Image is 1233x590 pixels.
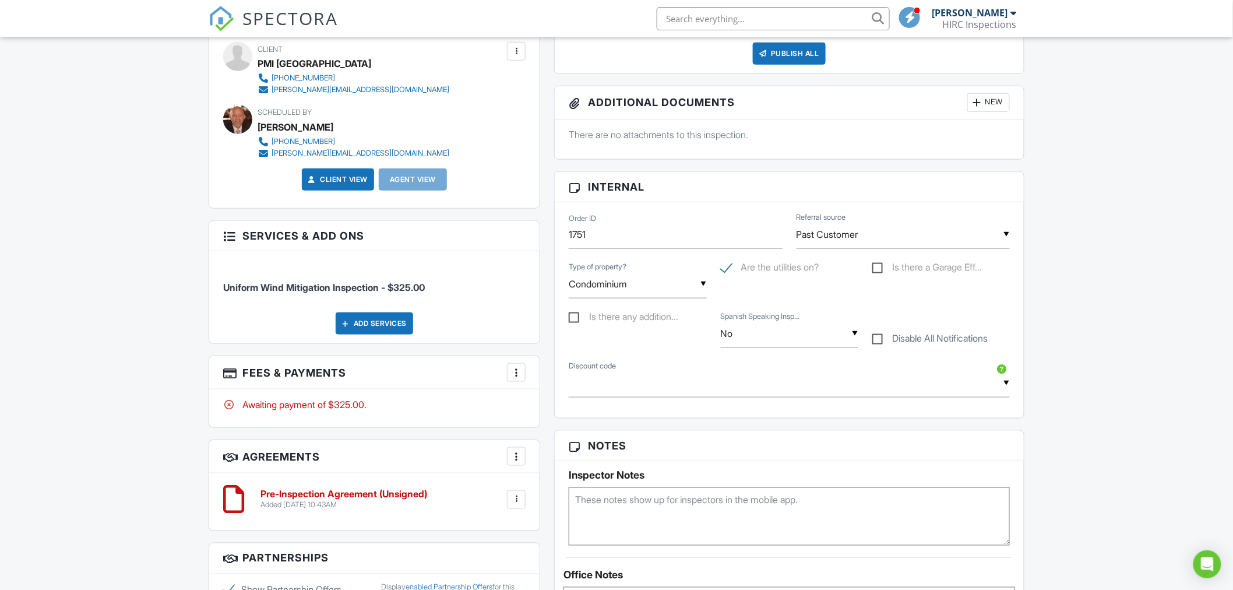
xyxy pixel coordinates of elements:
div: Added [DATE] 10:43AM [260,501,427,510]
h6: Pre-Inspection Agreement (Unsigned) [260,490,427,500]
span: Uniform Wind Mitigation Inspection - $325.00 [223,282,425,293]
a: Pre-Inspection Agreement (Unsigned) Added [DATE] 10:43AM [260,490,427,510]
a: SPECTORA [209,16,338,40]
span: Client [258,45,283,54]
div: Add Services [336,312,413,335]
a: [PHONE_NUMBER] [258,136,449,147]
h3: Services & Add ons [209,221,540,251]
div: PMI [GEOGRAPHIC_DATA] [258,55,371,72]
div: [PERSON_NAME] [258,118,333,136]
span: SPECTORA [242,6,338,30]
div: New [967,93,1010,112]
div: [PERSON_NAME][EMAIL_ADDRESS][DOMAIN_NAME] [272,149,449,158]
h3: Additional Documents [555,86,1024,120]
a: Client View [306,174,368,185]
h3: Fees & Payments [209,356,540,389]
h3: Internal [555,172,1024,202]
label: Spanish Speaking Inspector Required? [721,311,800,322]
div: Open Intercom Messenger [1193,550,1221,578]
label: Is there any additional structure that needs inspecting? [569,311,678,326]
div: [PHONE_NUMBER] [272,73,335,83]
label: Disable All Notifications [872,333,988,347]
div: HIRC Inspections [943,19,1017,30]
div: [PERSON_NAME] [932,7,1008,19]
p: There are no attachments to this inspection. [569,128,1010,141]
label: Are the utilities on? [721,262,819,276]
div: Publish All [753,43,826,65]
label: Referral source [797,212,846,223]
h3: Notes [555,431,1024,461]
a: [PHONE_NUMBER] [258,72,449,84]
h3: Partnerships [209,543,540,574]
label: Type of property? [569,262,626,272]
div: [PHONE_NUMBER] [272,137,335,146]
a: [PERSON_NAME][EMAIL_ADDRESS][DOMAIN_NAME] [258,147,449,159]
label: Order ID [569,213,596,224]
img: The Best Home Inspection Software - Spectora [209,6,234,31]
label: Is there a Garage Efficiency/Apartment that needs to be inspected? [872,262,982,276]
div: Office Notes [563,570,1015,581]
div: Awaiting payment of $325.00. [223,398,526,411]
h3: Agreements [209,440,540,473]
label: Discount code [569,361,616,371]
li: Service: Uniform Wind Mitigation Inspection [223,260,526,303]
input: Search everything... [657,7,890,30]
span: Scheduled By [258,108,312,117]
div: [PERSON_NAME][EMAIL_ADDRESS][DOMAIN_NAME] [272,85,449,94]
a: [PERSON_NAME][EMAIL_ADDRESS][DOMAIN_NAME] [258,84,449,96]
h5: Inspector Notes [569,470,1010,482]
